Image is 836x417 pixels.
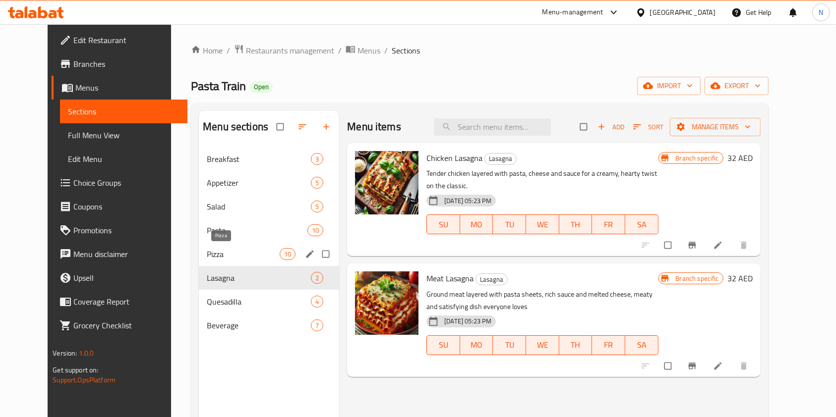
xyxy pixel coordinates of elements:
[727,271,753,285] h6: 32 AED
[625,335,658,355] button: SA
[207,248,280,260] span: Pizza
[464,217,489,232] span: MO
[73,224,179,236] span: Promotions
[629,338,655,352] span: SA
[358,45,380,56] span: Menus
[497,338,522,352] span: TU
[73,296,179,308] span: Coverage Report
[530,338,555,352] span: WE
[464,338,489,352] span: MO
[207,177,311,189] div: Appetizer
[672,154,723,163] span: Branch specific
[52,242,187,266] a: Menu disclaimer
[52,266,187,290] a: Upsell
[199,313,339,337] div: Beverage7
[434,118,551,136] input: search
[426,288,658,313] p: Ground meat layered with pasta sheets, rich sauce and melted cheese, meaty and satisfying dish ev...
[637,77,701,95] button: import
[672,274,723,283] span: Branch specific
[207,319,311,331] span: Beverage
[315,116,339,138] button: Add section
[191,44,769,57] nav: breadcrumb
[207,153,311,165] span: Breakfast
[347,119,401,134] h2: Menu items
[73,58,179,70] span: Branches
[68,153,179,165] span: Edit Menu
[311,202,323,211] span: 5
[271,117,292,136] span: Select all sections
[199,195,339,218] div: Salad5
[199,242,339,266] div: Pizza10edit
[484,153,517,165] div: Lasagna
[595,119,627,135] button: Add
[79,347,94,360] span: 1.0.0
[52,52,187,76] a: Branches
[574,117,595,136] span: Select section
[426,335,460,355] button: SU
[384,45,388,56] li: /
[355,271,418,335] img: Meat Lasagna
[311,319,323,331] div: items
[60,147,187,171] a: Edit Menu
[592,335,625,355] button: FR
[681,355,705,377] button: Branch-specific-item
[485,153,516,164] span: Lasagna
[460,335,493,355] button: MO
[497,217,522,232] span: TU
[52,218,187,242] a: Promotions
[493,335,526,355] button: TU
[207,272,311,284] div: Lasagna
[526,335,559,355] button: WE
[303,248,318,261] button: edit
[431,338,456,352] span: SU
[311,297,323,307] span: 4
[73,34,179,46] span: Edit Restaurant
[311,153,323,165] div: items
[426,151,482,165] span: Chicken Lasagna
[426,167,658,192] p: Tender chicken layered with pasta, cheese and sauce for a creamy, hearty twist on the classic.
[559,335,593,355] button: TH
[311,155,323,164] span: 3
[426,271,474,286] span: Meat Lasagna
[52,76,187,100] a: Menus
[280,250,295,259] span: 10
[207,296,311,308] div: Quesadilla
[597,121,624,133] span: Add
[596,338,621,352] span: FR
[311,321,323,330] span: 7
[207,201,311,212] div: Salad
[73,201,179,212] span: Coupons
[52,290,187,313] a: Coverage Report
[678,121,753,133] span: Manage items
[625,214,658,234] button: SA
[733,234,757,256] button: delete
[530,217,555,232] span: WE
[819,7,823,18] span: N
[246,45,334,56] span: Restaurants management
[563,217,589,232] span: TH
[542,6,603,18] div: Menu-management
[191,75,246,97] span: Pasta Train
[681,234,705,256] button: Branch-specific-item
[207,224,307,236] span: Pasta
[713,80,761,92] span: export
[440,316,495,326] span: [DATE] 05:23 PM
[53,373,116,386] a: Support.OpsPlatform
[426,214,460,234] button: SU
[658,236,679,255] span: Select to update
[713,361,725,371] a: Edit menu item
[311,272,323,284] div: items
[392,45,420,56] span: Sections
[68,105,179,117] span: Sections
[308,226,323,235] span: 10
[631,119,666,135] button: Sort
[199,290,339,313] div: Quesadilla4
[311,177,323,189] div: items
[595,119,627,135] span: Add item
[60,100,187,123] a: Sections
[307,224,323,236] div: items
[559,214,593,234] button: TH
[292,116,315,138] span: Sort sections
